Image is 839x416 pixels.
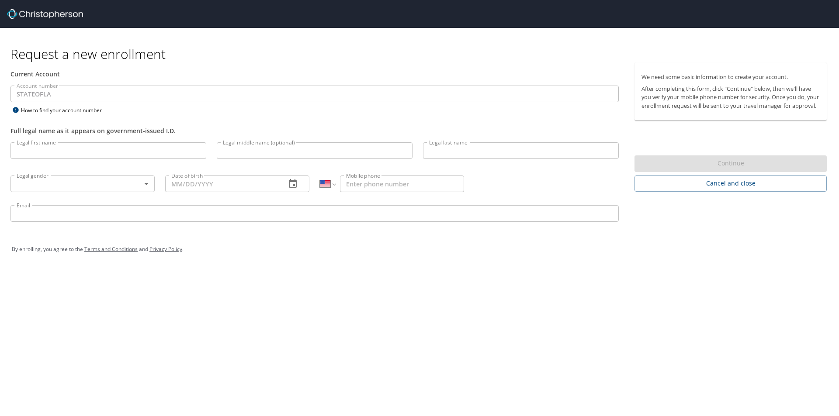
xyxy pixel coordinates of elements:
p: After completing this form, click "Continue" below, then we'll have you verify your mobile phone ... [641,85,820,110]
button: Cancel and close [634,175,827,192]
img: cbt logo [7,9,83,19]
span: Cancel and close [641,178,820,189]
p: We need some basic information to create your account. [641,73,820,81]
div: ​ [10,175,155,192]
div: Current Account [10,69,619,79]
div: By enrolling, you agree to the and . [12,238,827,260]
h1: Request a new enrollment [10,45,834,62]
input: MM/DD/YYYY [165,175,279,192]
div: How to find your account number [10,105,120,116]
a: Privacy Policy [149,245,182,253]
a: Terms and Conditions [84,245,138,253]
input: Enter phone number [340,175,464,192]
div: Full legal name as it appears on government-issued I.D. [10,126,619,135]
